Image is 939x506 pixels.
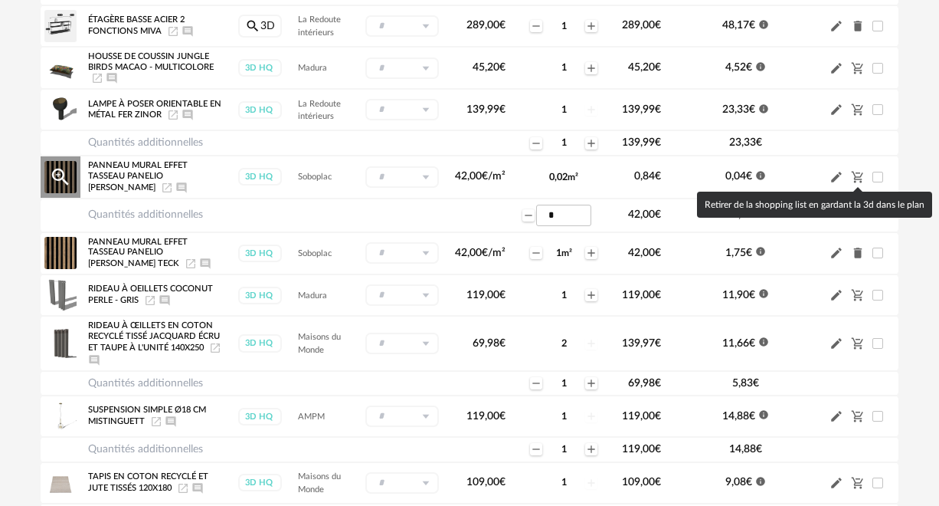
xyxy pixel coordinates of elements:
span: 4,52 [725,62,752,73]
span: Panneau mural effet tasseau panelio [PERSON_NAME] Teck [88,238,188,268]
span: Minus icon [522,209,535,222]
img: Product pack shot [44,10,77,42]
div: Sélectionner un groupe [365,333,439,354]
div: 2 [544,337,583,350]
a: Launch icon [167,27,179,35]
div: 3D HQ [238,474,282,491]
a: 3D HQ [237,168,283,186]
div: 1 [544,443,583,455]
span: Pencil icon [829,103,843,117]
span: Rideau À Oeillets Coconut Perle - GRIS [88,285,213,305]
span: Minus icon [530,443,542,455]
div: Sélectionner un groupe [365,58,439,79]
img: Product pack shot [44,279,77,311]
span: € [756,137,762,148]
span: Pencil icon [829,61,843,75]
span: 0,84 [634,171,661,182]
span: Suspension Simple Ø18 Cm Mistinguett [88,406,206,426]
a: Launch icon [185,259,197,268]
span: 45,20 [473,62,505,73]
a: Magnify icon3D [238,15,282,38]
span: Launch icon [209,343,221,352]
span: € [655,378,661,389]
span: Plus icon [585,20,597,32]
span: Plus icon [585,247,597,259]
div: 3D HQ [238,287,282,304]
span: Pencil icon [829,409,843,423]
span: Madura [298,64,327,72]
span: Information icon [755,475,766,486]
td: Quantités additionnelles [80,199,230,232]
span: 5,83 [732,378,759,389]
span: Delete icon [851,246,865,260]
span: € [499,411,505,422]
span: Plus icon [585,137,597,149]
span: 42,00 [628,209,661,220]
span: Ajouter un commentaire [182,110,194,119]
div: Sélectionner un groupe [365,472,439,494]
span: € [655,477,661,488]
span: Maisons du Monde [298,472,341,494]
span: Information icon [758,288,769,299]
div: 3D HQ [238,101,282,119]
span: €/m² [482,171,505,182]
span: Minus icon [530,20,542,32]
span: € [499,477,505,488]
a: Launch icon [177,483,189,491]
a: 3D HQ [237,101,283,119]
span: La Redoute intérieurs [298,15,341,37]
span: m² [568,172,578,182]
a: Launch icon [144,296,156,304]
span: € [749,20,755,31]
span: Soboplac [298,172,332,181]
span: Madura [298,291,327,300]
span: Information icon [758,409,769,420]
span: La Redoute intérieurs [298,100,341,121]
a: 3D HQ [237,474,283,491]
span: Panneau mural effet tasseau panelio [PERSON_NAME] [88,161,188,192]
span: Delete icon [851,19,865,33]
span: Ajouter un commentaire [175,182,188,191]
span: € [655,411,661,422]
span: Minus icon [530,137,542,149]
div: 1 [544,476,583,488]
span: 119,00 [622,444,661,455]
span: Information icon [758,18,769,29]
span: Information icon [755,246,766,257]
div: Sélectionner un groupe [365,284,439,306]
div: 0,02 [544,171,583,183]
span: 109,00 [466,477,505,488]
span: € [499,104,505,115]
span: Pencil icon [829,19,843,33]
span: 139,99 [622,104,661,115]
img: Product pack shot [44,237,77,269]
a: 3D HQ [237,59,283,77]
img: Product pack shot [44,327,77,360]
span: m² [561,248,572,258]
a: 3D HQ [237,287,283,304]
span: € [749,290,755,301]
span: Ajouter un commentaire [106,74,118,82]
div: 1 [544,61,583,74]
span: Rideau à œillets en coton recyclé tissé jacquard écru et taupe à l'unité 140x250 [88,322,220,353]
span: € [499,62,505,73]
span: Ajouter un commentaire [191,483,204,491]
span: Pencil icon [829,476,843,490]
div: Retirer de la shopping list en gardant la 3d dans le plan [697,192,932,218]
span: 119,00 [466,290,505,301]
a: Launch icon [167,110,179,119]
a: 3D HQ [237,334,283,352]
span: Information icon [758,103,769,113]
span: Housse De Coussin Jungle Birds Macao - MULTICOLORE [88,52,214,71]
span: € [655,20,661,31]
span: 11,90 [722,290,755,301]
span: Pencil icon [829,170,843,184]
span: 23,33 [729,137,762,148]
span: € [655,248,661,258]
span: € [655,444,661,455]
div: Sélectionner un groupe [365,406,439,427]
span: Cart Minus icon [851,171,865,182]
span: Launch icon [161,182,173,191]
